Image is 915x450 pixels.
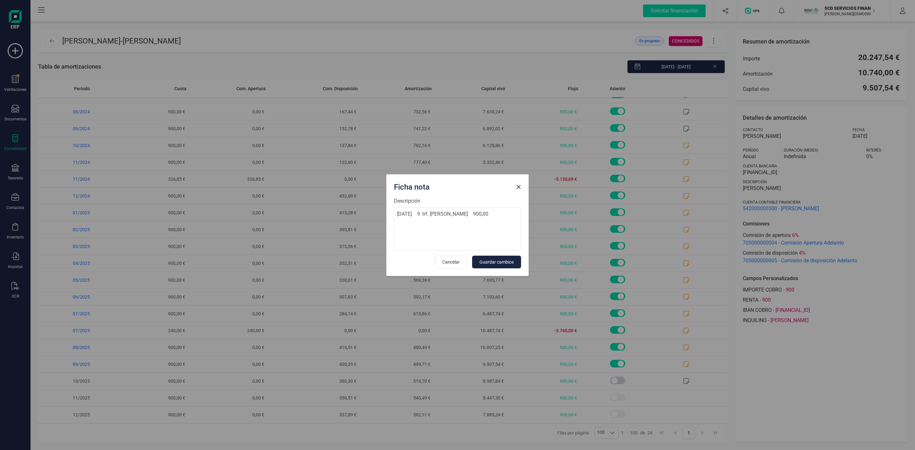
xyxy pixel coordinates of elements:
textarea: [DATE] 9 trf. [PERSON_NAME] 900,00 [394,207,521,251]
button: Cancelar [435,256,467,268]
span: Cancelar [442,259,460,265]
button: Close [513,182,524,192]
div: Ficha nota [391,179,513,192]
span: Guardar cambios [479,259,514,265]
button: Guardar cambios [472,256,521,268]
label: Descripción [394,197,521,205]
